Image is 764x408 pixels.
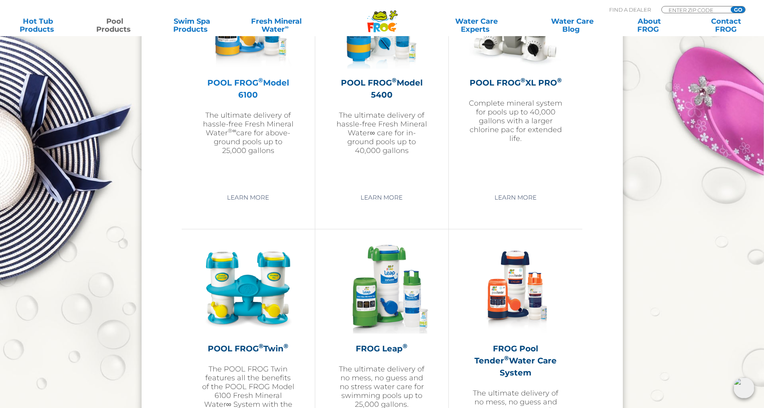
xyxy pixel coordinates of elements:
p: Find A Dealer [609,6,651,13]
h2: POOL FROG Twin [202,343,295,355]
p: The ultimate delivery of hassle-free Fresh Mineral Water∞ care for in-ground pools up to 40,000 g... [335,111,428,155]
sup: ® [403,342,407,350]
sup: ® [504,354,509,362]
input: Zip Code Form [668,6,722,13]
a: Water CareExperts [428,17,525,33]
sup: ® [392,76,397,84]
img: openIcon [734,377,754,398]
h2: POOL FROG XL PRO [469,77,562,89]
p: The ultimate delivery of hassle-free Fresh Mineral Water care for above-ground pools up to 25,000... [202,111,295,155]
h2: POOL FROG Model 5400 [335,77,428,101]
sup: ® [521,76,525,84]
h2: FROG Leap [335,343,428,355]
a: Swim SpaProducts [162,17,222,33]
a: Water CareBlog [542,17,602,33]
img: pool-tender-product-img-v2-300x300.png [469,241,562,335]
h2: FROG Pool Tender Water Care System [469,343,562,379]
a: Learn More [485,190,546,205]
a: ContactFROG [696,17,756,33]
input: GO [731,6,745,13]
sup: ® [258,76,263,84]
sup: ® [284,342,288,350]
a: Hot TubProducts [8,17,68,33]
a: AboutFROG [619,17,679,33]
h2: POOL FROG Model 6100 [202,77,295,101]
a: Learn More [351,190,412,205]
img: pool-product-pool-frog-twin-300x300.png [202,241,295,335]
img: frog-leap-featured-img-v2-300x300.png [335,241,428,335]
sup: ® [557,76,562,84]
sup: ∞ [285,24,289,30]
sup: ®∞ [228,127,236,134]
a: Learn More [218,190,278,205]
p: Complete mineral system for pools up to 40,000 gallons with a larger chlorine pac for extended life. [469,99,562,143]
a: PoolProducts [85,17,145,33]
sup: ® [259,342,263,350]
a: Fresh MineralWater∞ [239,17,314,33]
